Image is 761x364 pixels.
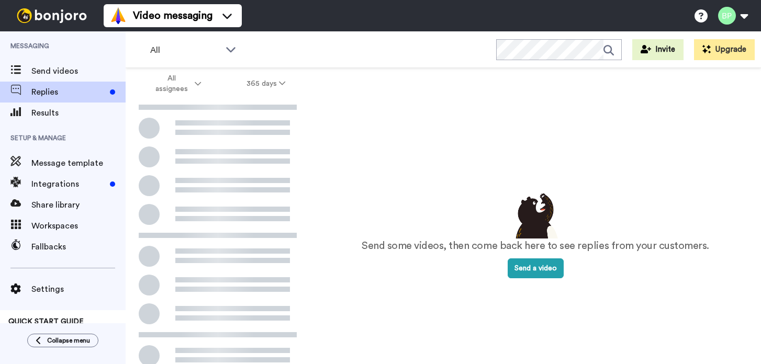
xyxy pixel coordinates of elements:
button: All assignees [128,69,224,98]
button: Invite [632,39,684,60]
span: QUICK START GUIDE [8,318,84,325]
span: Share library [31,199,126,211]
span: Workspaces [31,220,126,232]
span: All [150,44,220,56]
img: bj-logo-header-white.svg [13,8,91,23]
span: Collapse menu [47,336,90,345]
span: Video messaging [133,8,212,23]
p: Send some videos, then come back here to see replies from your customers. [362,238,709,254]
span: Settings [31,283,126,295]
button: Upgrade [694,39,755,60]
button: 365 days [224,74,308,93]
span: All assignees [150,73,193,94]
span: Send videos [31,65,126,77]
a: Send a video [508,265,564,272]
span: Fallbacks [31,241,126,253]
span: Message template [31,157,126,169]
span: Replies [31,86,106,98]
button: Collapse menu [27,334,98,347]
button: Send a video [508,258,564,278]
span: Integrations [31,178,106,190]
img: vm-color.svg [110,7,127,24]
img: results-emptystates.png [509,190,562,238]
span: Results [31,107,126,119]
